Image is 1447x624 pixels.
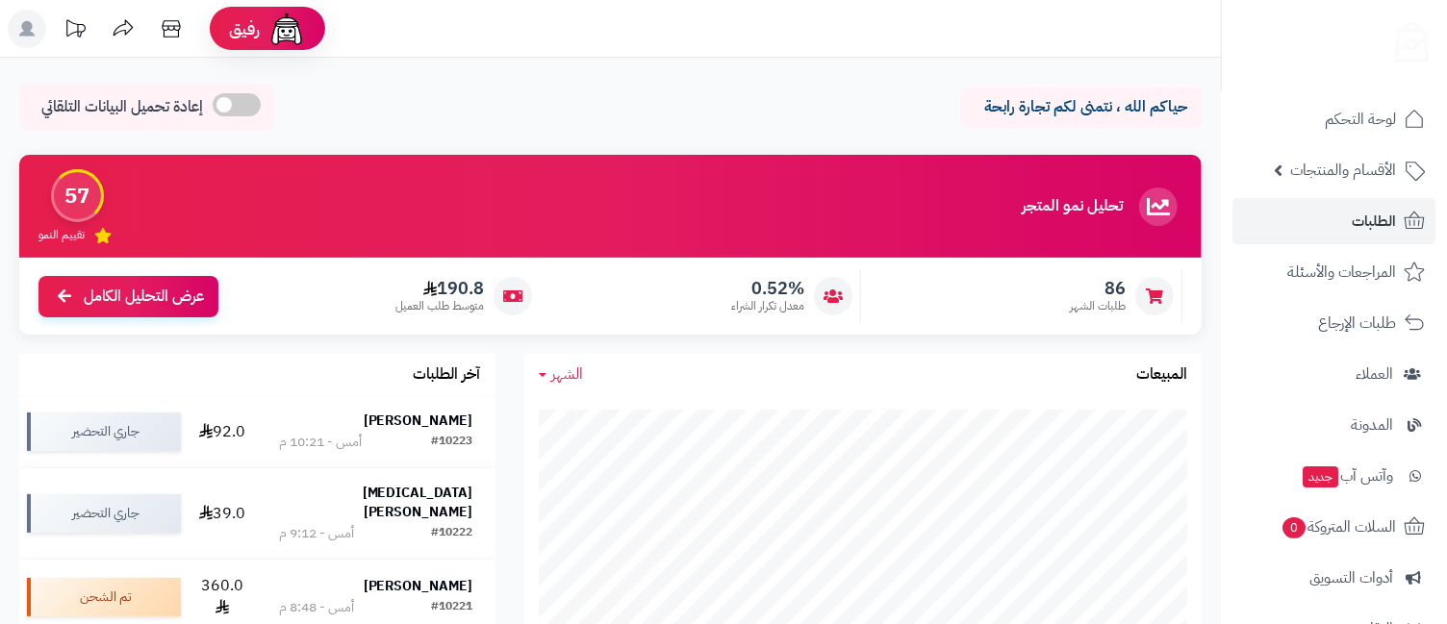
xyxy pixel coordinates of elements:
[731,298,804,314] span: معدل تكرار الشراء
[1232,555,1435,601] a: أدوات التسويق
[279,524,354,543] div: أمس - 9:12 م
[189,468,257,559] td: 39.0
[267,10,306,48] img: ai-face.png
[1301,462,1393,489] span: وآتس آب
[1136,366,1187,384] h3: المبيعات
[84,286,204,308] span: عرض التحليل الكامل
[1309,564,1393,591] span: أدوات التسويق
[1070,278,1126,299] span: 86
[41,96,203,118] span: إعادة تحميل البيانات التلقائي
[1022,198,1123,215] h3: تحليل نمو المتجر
[432,524,473,543] div: #10222
[27,412,181,451] div: جاري التحضير
[1282,517,1306,538] span: 0
[1232,402,1435,448] a: المدونة
[27,578,181,616] div: تم الشحن
[1232,351,1435,397] a: العملاء
[1232,249,1435,295] a: المراجعات والأسئلة
[414,366,481,384] h3: آخر الطلبات
[279,598,354,617] div: أمس - 8:48 م
[1232,96,1435,142] a: لوحة التحكم
[1303,466,1338,487] span: جديد
[432,598,473,617] div: #10221
[364,576,473,596] strong: [PERSON_NAME]
[1232,198,1435,244] a: الطلبات
[229,17,260,40] span: رفيق
[1352,208,1396,235] span: الطلبات
[1232,300,1435,346] a: طلبات الإرجاع
[1287,259,1396,286] span: المراجعات والأسئلة
[432,433,473,452] div: #10223
[1351,412,1393,438] span: المدونة
[1383,14,1429,62] img: logo
[27,494,181,533] div: جاري التحضير
[976,96,1187,118] p: حياكم الله ، نتمنى لكم تجارة رابحة
[38,227,85,243] span: تقييم النمو
[552,362,584,386] span: الشهر
[279,433,362,452] div: أمس - 10:21 م
[1232,453,1435,499] a: وآتس آبجديد
[364,411,473,431] strong: [PERSON_NAME]
[1318,310,1396,337] span: طلبات الإرجاع
[731,278,804,299] span: 0.52%
[1356,361,1393,387] span: العملاء
[1290,157,1396,184] span: الأقسام والمنتجات
[395,298,484,314] span: متوسط طلب العميل
[1070,298,1126,314] span: طلبات الشهر
[1281,513,1396,540] span: السلات المتروكة
[189,396,257,467] td: 92.0
[395,278,484,299] span: 190.8
[1325,106,1396,133] span: لوحة التحكم
[1232,504,1435,550] a: السلات المتروكة0
[363,483,473,522] strong: [MEDICAL_DATA][PERSON_NAME]
[38,276,218,317] a: عرض التحليل الكامل
[51,10,99,53] a: تحديثات المنصة
[539,363,584,386] a: الشهر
